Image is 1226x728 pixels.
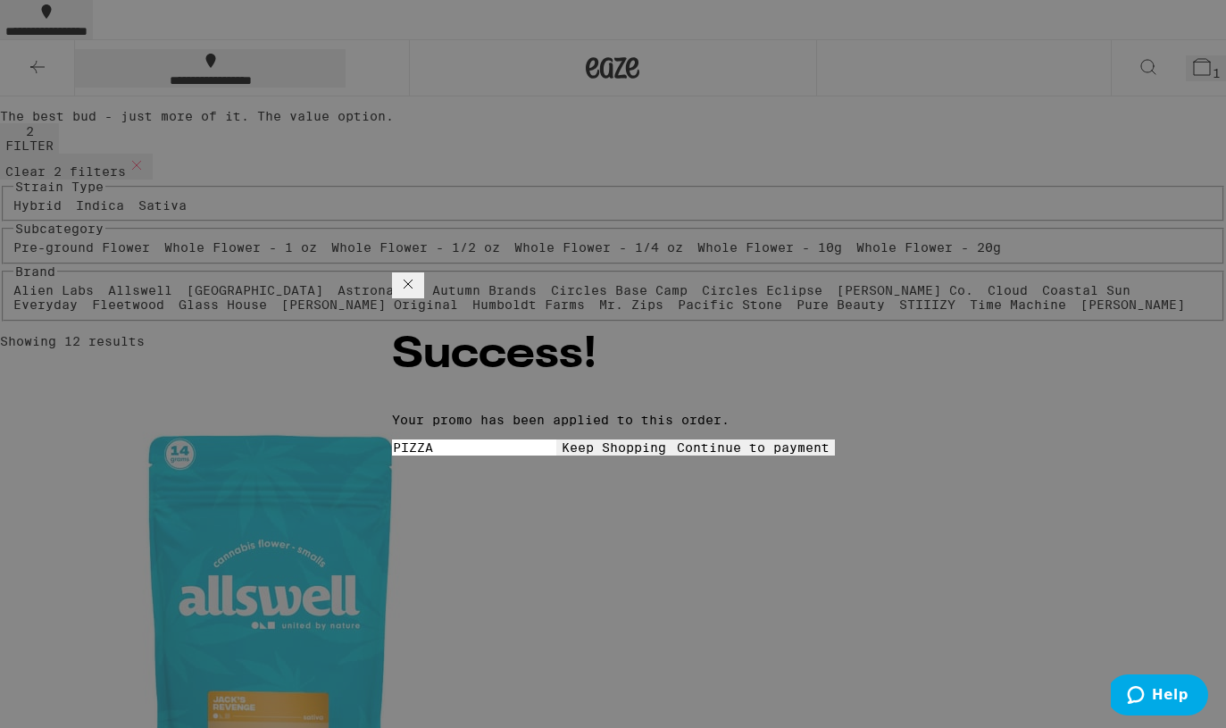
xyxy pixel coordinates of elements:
[392,439,556,456] input: Promo code
[392,334,835,377] h2: Success!
[392,413,835,427] p: Your promo has been applied to this order.
[556,439,671,456] button: Keep Shopping
[671,439,835,456] button: Continue to payment
[1111,674,1208,719] iframe: Opens a widget where you can find more information
[562,440,666,455] span: Keep Shopping
[677,440,830,455] span: Continue to payment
